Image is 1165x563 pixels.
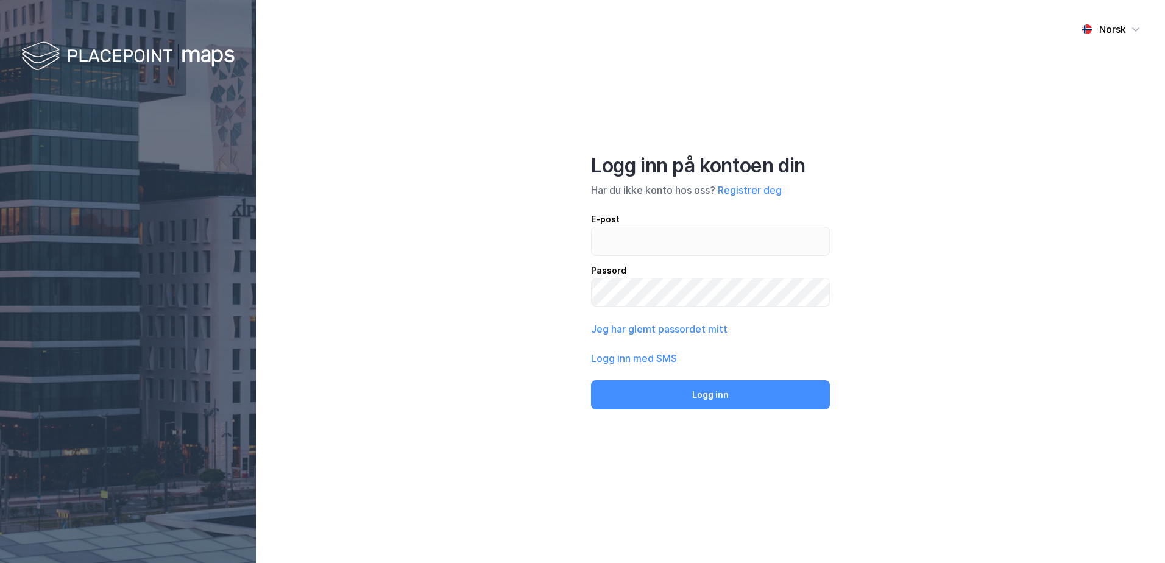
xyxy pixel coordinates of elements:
div: Norsk [1099,22,1126,37]
div: Har du ikke konto hos oss? [591,183,830,197]
button: Logg inn med SMS [591,351,677,366]
button: Logg inn [591,380,830,409]
button: Registrer deg [718,183,782,197]
div: E-post [591,212,830,227]
button: Jeg har glemt passordet mitt [591,322,728,336]
iframe: Chat Widget [1104,505,1165,563]
div: Passord [591,263,830,278]
div: Logg inn på kontoen din [591,154,830,178]
img: logo-white.f07954bde2210d2a523dddb988cd2aa7.svg [21,39,235,75]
